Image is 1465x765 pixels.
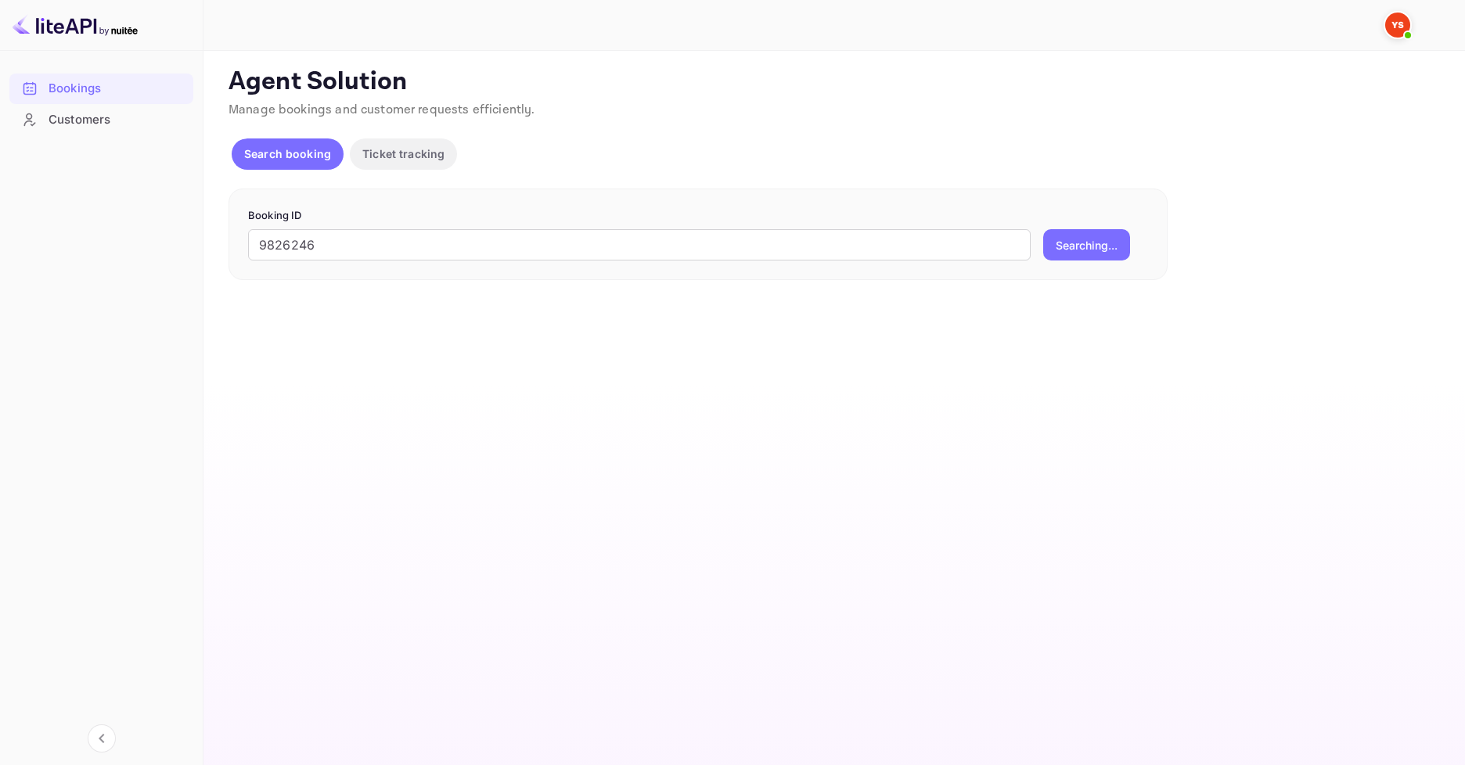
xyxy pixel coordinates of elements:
p: Booking ID [248,208,1148,224]
button: Collapse navigation [88,724,116,752]
p: Ticket tracking [362,145,445,162]
input: Enter Booking ID (e.g., 63782194) [248,229,1031,260]
a: Customers [9,105,193,134]
p: Agent Solution [229,66,1437,98]
div: Bookings [49,80,185,98]
button: Searching... [1043,229,1130,260]
div: Customers [9,105,193,135]
div: Bookings [9,74,193,104]
img: Yandex Support [1385,13,1410,38]
p: Search booking [244,145,331,162]
a: Bookings [9,74,193,102]
span: Manage bookings and customer requests efficiently. [229,102,535,118]
div: Customers [49,111,185,129]
img: LiteAPI logo [13,13,138,38]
